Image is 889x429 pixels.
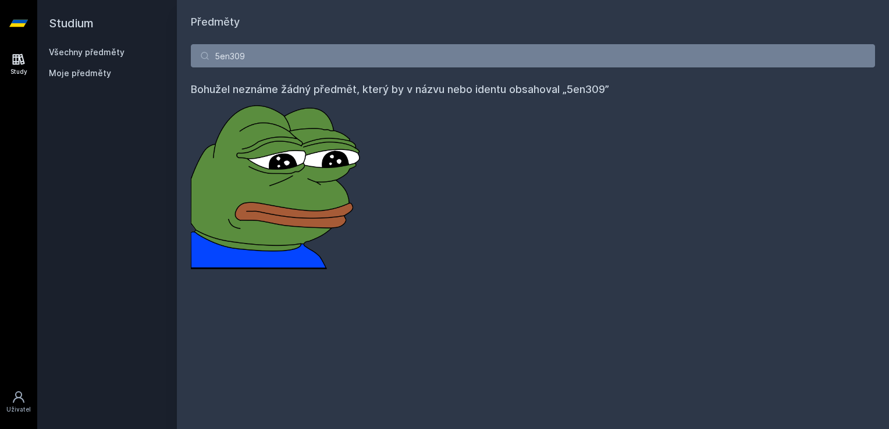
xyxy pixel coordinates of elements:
[191,44,875,67] input: Název nebo ident předmětu…
[191,14,875,30] h1: Předměty
[49,67,111,79] span: Moje předměty
[2,47,35,82] a: Study
[10,67,27,76] div: Study
[49,47,125,57] a: Všechny předměty
[2,384,35,420] a: Uživatel
[191,81,875,98] h4: Bohužel neznáme žádný předmět, který by v názvu nebo identu obsahoval „5en309”
[6,405,31,414] div: Uživatel
[191,98,365,269] img: error_picture.png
